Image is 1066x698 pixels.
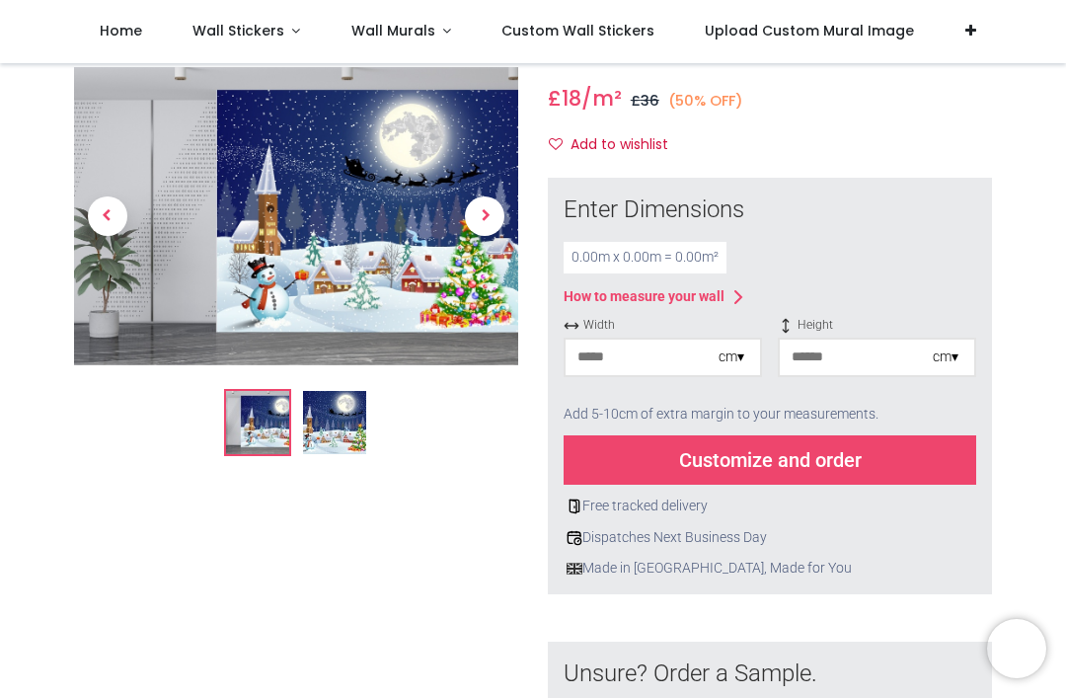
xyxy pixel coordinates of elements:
span: Custom Wall Stickers [501,21,654,40]
i: Add to wishlist [549,137,563,151]
span: Wall Murals [351,21,435,40]
span: Previous [88,196,127,236]
img: uk [567,561,582,577]
span: 18 [562,84,581,113]
img: Christmas Holidays Wall Mural Wallpaper [74,68,518,365]
img: WS-45376-02 [303,391,366,454]
div: Dispatches Next Business Day [564,528,976,548]
iframe: Brevo live chat [987,619,1046,678]
span: £ [548,84,581,113]
small: (50% OFF) [668,91,743,111]
button: Add to wishlistAdd to wishlist [548,128,685,162]
span: Next [465,196,504,236]
div: Made in [GEOGRAPHIC_DATA], Made for You [564,559,976,579]
div: How to measure your wall [564,287,724,307]
span: Wall Stickers [192,21,284,40]
span: Home [100,21,142,40]
span: /m² [581,84,622,113]
div: 0.00 m x 0.00 m = 0.00 m² [564,242,726,273]
div: Enter Dimensions [564,194,976,227]
span: Height [778,317,976,334]
div: cm ▾ [719,348,744,367]
div: Unsure? Order a Sample. [564,658,976,691]
a: Next [452,113,519,321]
span: £ [631,91,659,111]
span: Width [564,317,762,334]
div: Free tracked delivery [564,497,976,516]
span: Upload Custom Mural Image [705,21,914,40]
span: 36 [641,91,659,111]
div: cm ▾ [933,348,958,367]
a: Previous [74,113,141,321]
div: Add 5-10cm of extra margin to your measurements. [564,393,976,436]
div: Customize and order [564,435,976,485]
img: Christmas Holidays Wall Mural Wallpaper [226,391,289,454]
